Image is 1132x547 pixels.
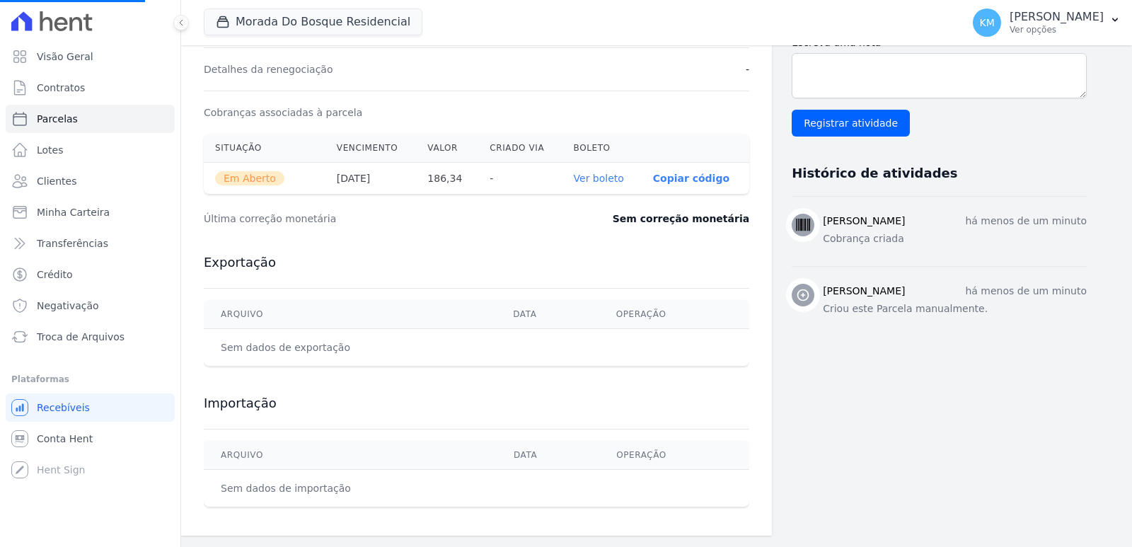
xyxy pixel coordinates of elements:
span: Lotes [37,143,64,157]
td: Sem dados de importação [204,470,497,507]
th: Boleto [562,134,642,163]
span: Recebíveis [37,401,90,415]
h3: Histórico de atividades [792,165,957,182]
a: Visão Geral [6,42,175,71]
dt: Última correção monetária [204,212,526,226]
a: Parcelas [6,105,175,133]
a: Transferências [6,229,175,258]
input: Registrar atividade [792,110,910,137]
a: Conta Hent [6,425,175,453]
dd: Sem correção monetária [613,212,749,226]
th: Valor [416,134,478,163]
h3: Importação [204,395,749,412]
span: Em Aberto [215,171,284,185]
span: Troca de Arquivos [37,330,125,344]
th: Situação [204,134,325,163]
h3: Exportação [204,254,749,271]
p: há menos de um minuto [965,284,1087,299]
span: Conta Hent [37,432,93,446]
span: Parcelas [37,112,78,126]
div: Plataformas [11,371,169,388]
th: Vencimento [325,134,417,163]
span: Minha Carteira [37,205,110,219]
h3: [PERSON_NAME] [823,214,905,229]
button: KM [PERSON_NAME] Ver opções [961,3,1132,42]
span: Transferências [37,236,108,251]
span: Clientes [37,174,76,188]
th: [DATE] [325,163,417,195]
p: Criou este Parcela manualmente. [823,301,1087,316]
p: Cobrança criada [823,231,1087,246]
dt: Cobranças associadas à parcela [204,105,362,120]
th: - [478,163,562,195]
th: Data [497,441,599,470]
th: 186,34 [416,163,478,195]
button: Morada Do Bosque Residencial [204,8,422,35]
th: Operação [599,441,749,470]
h3: [PERSON_NAME] [823,284,905,299]
p: [PERSON_NAME] [1010,10,1104,24]
a: Ver boleto [574,173,624,184]
span: Crédito [37,267,73,282]
a: Minha Carteira [6,198,175,226]
td: Sem dados de exportação [204,329,496,367]
span: Visão Geral [37,50,93,64]
a: Troca de Arquivos [6,323,175,351]
button: Copiar código [653,173,729,184]
p: há menos de um minuto [965,214,1087,229]
th: Arquivo [204,441,497,470]
span: KM [979,18,994,28]
a: Lotes [6,136,175,164]
th: Arquivo [204,300,496,329]
th: Operação [599,300,749,329]
a: Negativação [6,292,175,320]
a: Crédito [6,260,175,289]
a: Clientes [6,167,175,195]
p: Ver opções [1010,24,1104,35]
span: Negativação [37,299,99,313]
th: Data [496,300,599,329]
th: Criado via [478,134,562,163]
dd: - [746,62,749,76]
span: Contratos [37,81,85,95]
a: Recebíveis [6,393,175,422]
dt: Detalhes da renegociação [204,62,333,76]
a: Contratos [6,74,175,102]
